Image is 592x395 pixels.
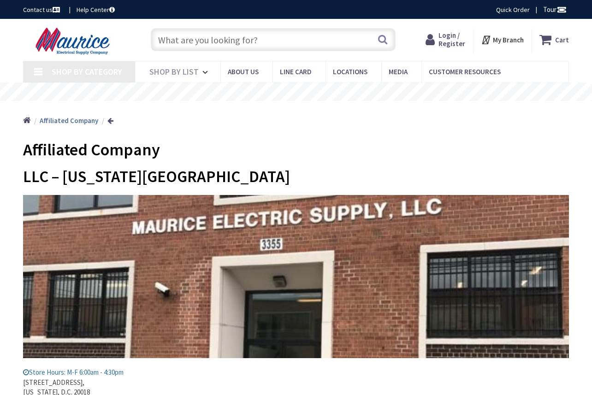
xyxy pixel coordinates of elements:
[539,31,569,48] a: Cart
[23,5,62,14] a: Contact us
[23,27,125,55] img: Maurice Electrical Supply Company
[40,116,98,125] strong: Affiliated Company
[228,67,259,76] span: About us
[333,67,367,76] span: Locations
[481,31,524,48] div: My Branch
[77,5,115,14] a: Help Center
[496,5,530,14] a: Quick Order
[438,31,465,48] span: Login / Register
[280,67,312,76] span: Line Card
[23,139,160,160] span: Affiliated Company
[555,31,569,48] strong: Cart
[212,87,381,97] rs-layer: Free Same Day Pickup at 15 Locations
[23,368,124,377] span: Store Hours: M-F 6:00am - 4:30pm
[149,66,199,77] span: Shop By List
[543,5,567,14] span: Tour
[429,67,501,76] span: Customer Resources
[23,195,569,358] img: mauric_location_9.jpg
[52,66,122,77] span: Shop By Category
[493,35,524,44] strong: My Branch
[426,31,465,48] a: Login / Register
[151,28,396,51] input: What are you looking for?
[23,168,569,186] h2: LLC – [US_STATE][GEOGRAPHIC_DATA]
[389,67,408,76] span: Media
